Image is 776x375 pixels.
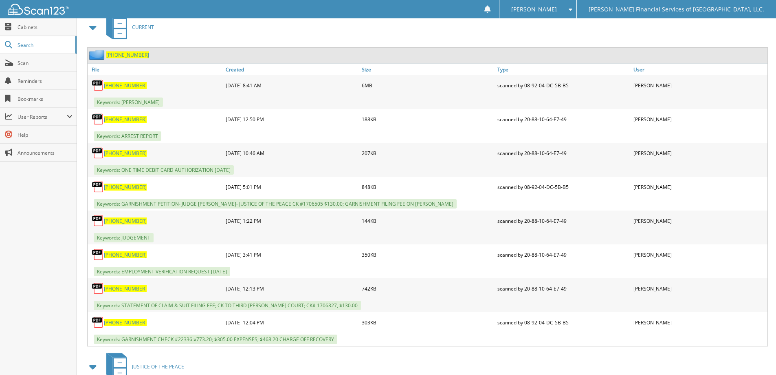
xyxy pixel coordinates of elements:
[631,145,767,161] div: [PERSON_NAME]
[89,50,106,60] img: folder2.png
[94,165,234,175] span: Keywords: ONE TIME DEBIT CARD AUTHORIZATION [DATE]
[360,314,496,331] div: 303KB
[94,267,230,276] span: Keywords: EMPLOYMENT VERIFICATION REQUEST [DATE]
[92,147,104,159] img: PDF.png
[18,78,73,84] span: Reminders
[94,131,161,141] span: Keywords: ARREST REPORT
[94,199,457,209] span: Keywords: GARNISHMENT PETITION- JUDGE [PERSON_NAME]- JUSTICE OF THE PEACE CK #1706505 $130.00; GA...
[360,111,496,127] div: 188KB
[101,11,154,43] a: CURRENT
[18,131,73,138] span: Help
[631,213,767,229] div: [PERSON_NAME]
[92,79,104,91] img: PDF.png
[104,251,147,258] a: [PHONE_NUMBER]
[224,77,360,93] div: [DATE] 8:41 AM
[224,179,360,195] div: [DATE] 5:01 PM
[94,335,337,344] span: Keywords: GARNISHMENT CHECK #22336 $773.20; $305.00 EXPENSES; $468.20 CHARGE OFF RECOVERY
[495,64,631,75] a: Type
[104,82,147,89] a: [PHONE_NUMBER]
[92,249,104,261] img: PDF.png
[495,111,631,127] div: scanned by 20-88-10-64-E7-49
[495,145,631,161] div: scanned by 20-88-10-64-E7-49
[18,113,67,120] span: User Reports
[631,246,767,263] div: [PERSON_NAME]
[104,150,147,157] a: [PHONE_NUMBER]
[631,77,767,93] div: [PERSON_NAME]
[104,285,147,292] a: [PHONE_NUMBER]
[495,280,631,297] div: scanned by 20-88-10-64-E7-49
[360,145,496,161] div: 207KB
[360,213,496,229] div: 144KB
[132,24,154,31] span: CURRENT
[18,42,71,49] span: Search
[132,363,184,370] span: JUSTICE OF THE PEACE
[495,77,631,93] div: scanned by 08-92-04-DC-5B-B5
[92,181,104,193] img: PDF.png
[360,64,496,75] a: Size
[360,280,496,297] div: 742KB
[104,217,147,224] a: [PHONE_NUMBER]
[92,282,104,295] img: PDF.png
[360,77,496,93] div: 6MB
[88,64,224,75] a: File
[631,314,767,331] div: [PERSON_NAME]
[18,24,73,31] span: Cabinets
[104,319,147,326] a: [PHONE_NUMBER]
[106,51,149,58] a: [PHONE_NUMBER]
[94,301,361,310] span: Keywords: STATEMENT OF CLAIM & SUIT FILING FEE; CK TO THIRD [PERSON_NAME] COURT; CK# 1706327, $13...
[18,60,73,67] span: Scan
[224,111,360,127] div: [DATE] 12:50 PM
[224,213,360,229] div: [DATE] 1:22 PM
[224,280,360,297] div: [DATE] 12:13 PM
[631,64,767,75] a: User
[495,314,631,331] div: scanned by 08-92-04-DC-5B-B5
[94,233,154,242] span: Keywords: JUDGEMENT
[735,336,776,375] iframe: Chat Widget
[224,314,360,331] div: [DATE] 12:04 PM
[92,316,104,328] img: PDF.png
[224,145,360,161] div: [DATE] 10:46 AM
[92,113,104,125] img: PDF.png
[104,116,147,123] a: [PHONE_NUMBER]
[360,246,496,263] div: 350KB
[18,149,73,156] span: Announcements
[631,179,767,195] div: [PERSON_NAME]
[495,246,631,263] div: scanned by 20-88-10-64-E7-49
[495,179,631,195] div: scanned by 08-92-04-DC-5B-B5
[8,4,69,15] img: scan123-logo-white.svg
[224,64,360,75] a: Created
[495,213,631,229] div: scanned by 20-88-10-64-E7-49
[94,98,163,107] span: Keywords: [PERSON_NAME]
[631,111,767,127] div: [PERSON_NAME]
[631,280,767,297] div: [PERSON_NAME]
[224,246,360,263] div: [DATE] 3:41 PM
[104,184,147,191] a: [PHONE_NUMBER]
[92,215,104,227] img: PDF.png
[18,95,73,102] span: Bookmarks
[360,179,496,195] div: 848KB
[511,7,557,12] span: [PERSON_NAME]
[589,7,764,12] span: [PERSON_NAME] Financial Services of [GEOGRAPHIC_DATA], LLC.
